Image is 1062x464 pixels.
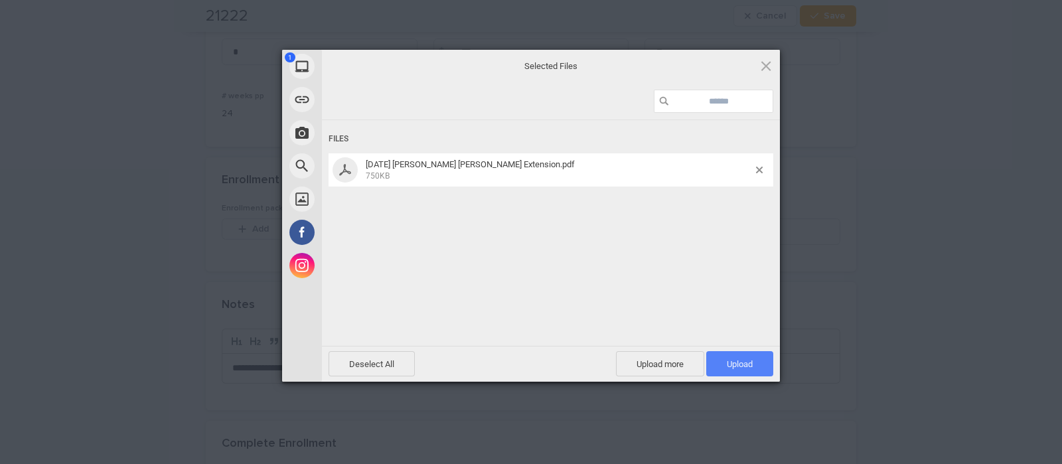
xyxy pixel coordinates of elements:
span: Upload more [616,351,704,376]
span: 1 [285,52,295,62]
div: Web Search [282,149,441,183]
div: Link (URL) [282,83,441,116]
span: Click here or hit ESC to close picker [759,58,773,73]
span: 10-14-25 Juliana Lemes Rosa Extension.pdf [362,159,756,181]
span: 750KB [366,171,390,181]
div: Instagram [282,249,441,282]
div: Facebook [282,216,441,249]
span: [DATE] [PERSON_NAME] [PERSON_NAME] Extension.pdf [366,159,575,169]
span: Upload [706,351,773,376]
span: Deselect All [329,351,415,376]
span: Selected Files [418,60,684,72]
span: Upload [727,359,753,369]
div: Files [329,127,773,151]
div: Take Photo [282,116,441,149]
div: My Device [282,50,441,83]
div: Unsplash [282,183,441,216]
